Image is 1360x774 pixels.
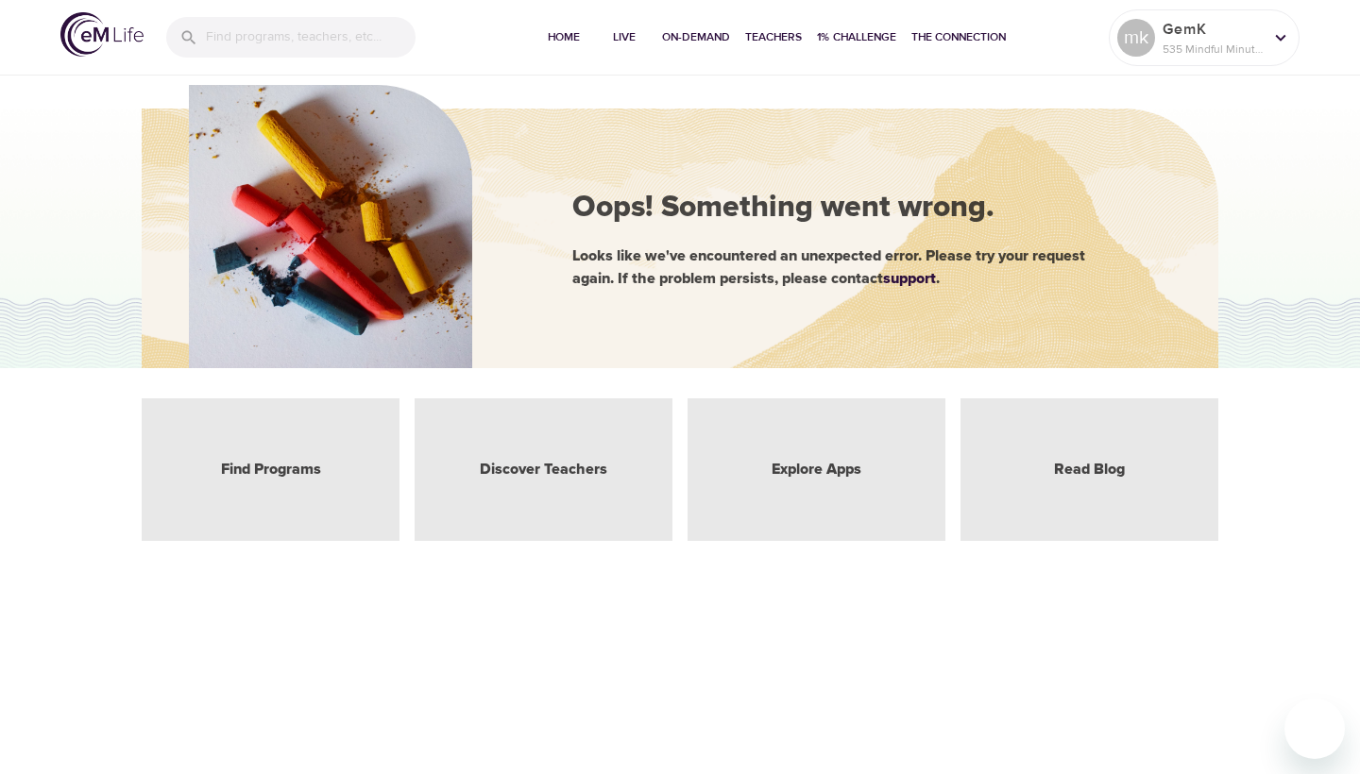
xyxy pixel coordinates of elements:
p: GemK [1163,18,1263,41]
span: On-Demand [662,27,730,47]
img: hero [189,85,472,368]
input: Find programs, teachers, etc... [206,17,416,58]
a: Discover Teachers [480,459,607,480]
div: Oops! Something went wrong. [572,187,1158,230]
a: Read Blog [1054,459,1125,480]
a: support [883,271,936,286]
span: Live [602,27,647,47]
span: Teachers [745,27,802,47]
span: The Connection [911,27,1006,47]
span: Home [541,27,586,47]
a: Find Programs [221,459,321,480]
p: 535 Mindful Minutes [1163,41,1263,58]
span: 1% Challenge [817,27,896,47]
iframe: Button to launch messaging window [1284,698,1345,759]
div: Looks like we've encountered an unexpected error. Please try your request again. If the problem p... [572,244,1158,290]
div: mk [1117,19,1155,57]
a: Explore Apps [772,459,861,480]
img: logo [60,12,144,57]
